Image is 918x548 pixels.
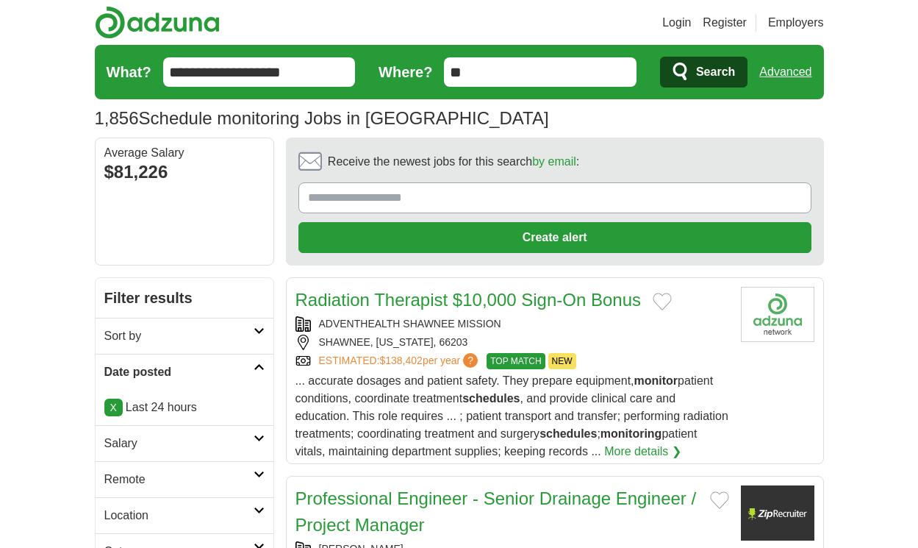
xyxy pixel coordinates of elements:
label: What? [107,61,151,83]
a: Salary [96,425,273,461]
h2: Date posted [104,363,254,381]
p: Last 24 hours [104,399,265,416]
button: Add to favorite jobs [710,491,729,509]
h2: Salary [104,435,254,452]
a: Date posted [96,354,273,390]
a: Advanced [759,57,811,87]
a: X [104,399,123,416]
a: ESTIMATED:$138,402per year? [319,353,481,369]
span: Receive the newest jobs for this search : [328,153,579,171]
div: Average Salary [104,147,265,159]
h2: Sort by [104,327,254,345]
span: Search [696,57,735,87]
a: Register [703,14,747,32]
a: More details ❯ [604,443,681,460]
a: Login [662,14,691,32]
h2: Location [104,507,254,524]
a: Location [96,497,273,533]
span: ? [463,353,478,368]
span: $138,402 [379,355,422,366]
span: NEW [548,353,576,369]
a: Sort by [96,318,273,354]
strong: schedules [539,427,597,440]
strong: schedules [462,392,520,405]
img: Company logo [741,485,814,541]
img: Company logo [741,287,814,342]
a: by email [532,155,576,168]
label: Where? [379,61,432,83]
span: ... accurate dosages and patient safety. They prepare equipment, patient conditions, coordinate t... [295,374,728,458]
button: Search [660,57,747,88]
div: ADVENTHEALTH SHAWNEE MISSION [295,316,729,332]
h1: Schedule monitoring Jobs in [GEOGRAPHIC_DATA] [95,108,549,128]
span: 1,856 [95,105,139,132]
a: Remote [96,461,273,497]
button: Add to favorite jobs [653,293,672,310]
strong: monitor [634,374,678,387]
span: TOP MATCH [487,353,545,369]
button: Create alert [298,222,811,253]
strong: monitoring [600,427,662,440]
a: Professional Engineer - Senior Drainage Engineer / Project Manager [295,488,697,535]
h2: Filter results [96,278,273,318]
a: Radiation Therapist $10,000 Sign-On Bonus [295,290,642,310]
div: SHAWNEE, [US_STATE], 66203 [295,335,729,350]
a: Employers [768,14,824,32]
div: $81,226 [104,159,265,185]
img: Adzuna logo [95,6,220,39]
h2: Remote [104,471,254,488]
